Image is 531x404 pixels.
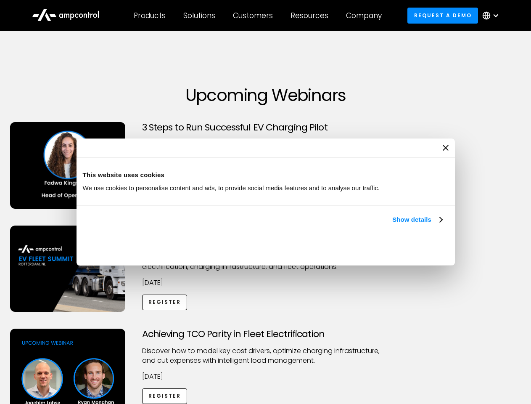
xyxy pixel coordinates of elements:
[291,11,328,20] div: Resources
[142,346,389,365] p: Discover how to model key cost drivers, optimize charging infrastructure, and cut expenses with i...
[325,234,445,259] button: Okay
[134,11,166,20] div: Products
[392,215,442,225] a: Show details
[142,122,389,133] h3: 3 Steps to Run Successful EV Charging Pilot
[142,388,188,404] a: Register
[346,11,382,20] div: Company
[183,11,215,20] div: Solutions
[10,85,521,105] h1: Upcoming Webinars
[142,372,389,381] p: [DATE]
[142,295,188,310] a: Register
[142,329,389,340] h3: Achieving TCO Parity in Fleet Electrification
[83,184,380,191] span: We use cookies to personalise content and ads, to provide social media features and to analyse ou...
[142,278,389,287] p: [DATE]
[83,170,449,180] div: This website uses cookies
[407,8,478,23] a: Request a demo
[233,11,273,20] div: Customers
[443,145,449,151] button: Close banner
